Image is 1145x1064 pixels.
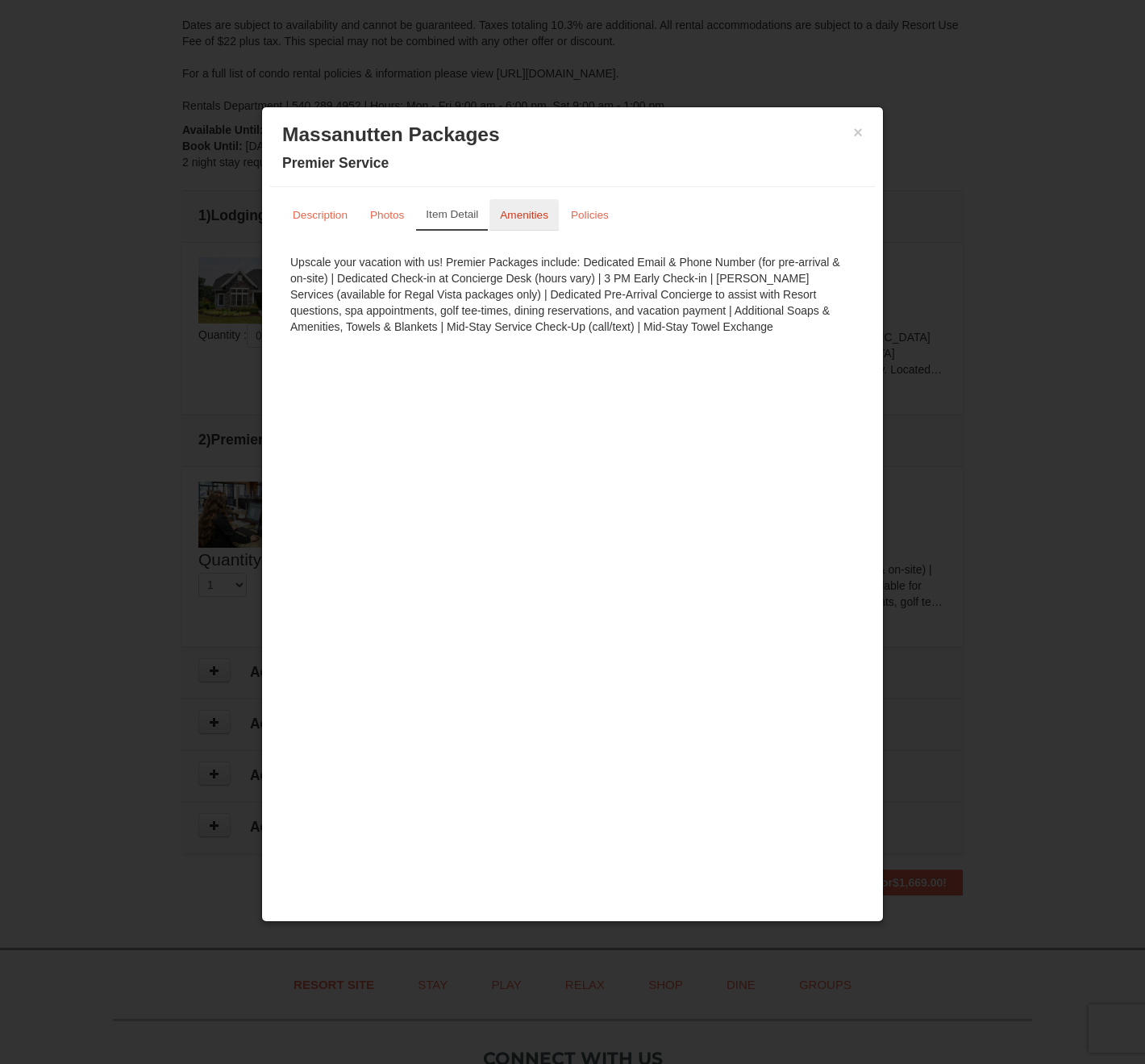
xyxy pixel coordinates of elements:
small: Description [293,209,348,221]
small: Policies [571,209,609,221]
small: Photos [370,209,404,221]
div: Upscale your vacation with us! Premier Packages include: Dedicated Email & Phone Number (for pre-... [282,246,863,343]
a: Item Detail [416,199,488,231]
a: Policies [560,199,619,231]
a: Description [282,199,358,231]
h4: Premier Service [282,155,863,171]
h3: Massanutten Packages [282,123,863,147]
a: Amenities [489,199,559,231]
button: × [853,124,863,140]
a: Photos [360,199,414,231]
small: Item Detail [426,208,478,220]
small: Amenities [500,209,548,221]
